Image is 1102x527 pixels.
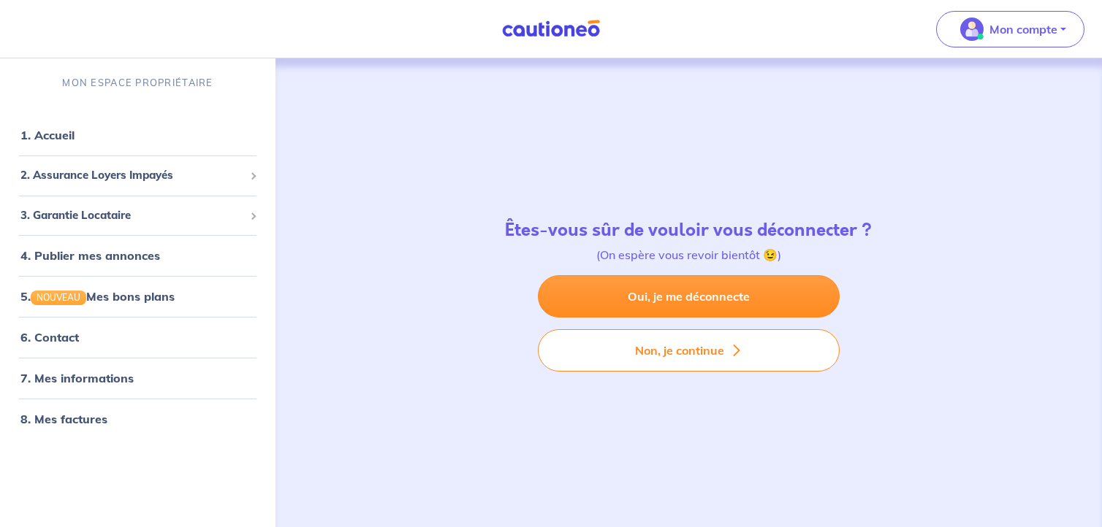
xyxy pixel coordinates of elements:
a: 4. Publier mes annonces [20,248,160,263]
div: 3. Garantie Locataire [6,201,270,230]
p: MON ESPACE PROPRIÉTAIRE [62,76,213,90]
a: 6. Contact [20,330,79,345]
button: illu_account_valid_menu.svgMon compte [936,11,1084,47]
img: illu_account_valid_menu.svg [960,18,984,41]
a: 5.NOUVEAUMes bons plans [20,289,175,304]
p: Mon compte [989,20,1057,38]
div: 8. Mes factures [6,404,270,434]
div: 5.NOUVEAUMes bons plans [6,282,270,311]
div: 4. Publier mes annonces [6,241,270,270]
div: 2. Assurance Loyers Impayés [6,161,270,190]
h4: Êtes-vous sûr de vouloir vous déconnecter ? [506,220,873,241]
span: 2. Assurance Loyers Impayés [20,167,244,184]
p: (On espère vous revoir bientôt 😉) [506,246,873,263]
a: 1. Accueil [20,128,75,142]
img: Cautioneo [496,20,606,38]
div: 6. Contact [6,323,270,352]
a: Oui, je me déconnecte [538,275,840,318]
div: 1. Accueil [6,120,270,150]
a: 7. Mes informations [20,371,134,385]
span: 3. Garantie Locataire [20,207,244,224]
a: 8. Mes factures [20,412,107,426]
div: 7. Mes informations [6,363,270,393]
button: Non, je continue [538,329,840,372]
